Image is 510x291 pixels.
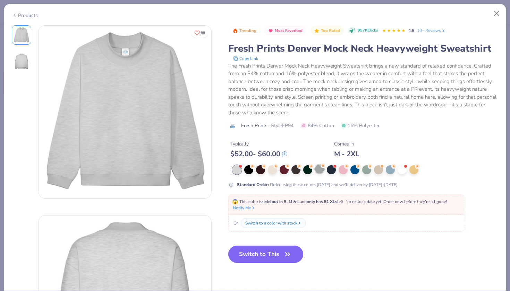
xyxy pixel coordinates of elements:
[334,150,359,158] div: M - 2XL
[237,182,399,188] div: Order using these colors [DATE] and we'll deliver by [DATE]-[DATE].
[301,122,334,129] span: 84% Cotton
[229,26,260,35] button: Badge Button
[275,29,303,33] span: Most Favorited
[13,53,30,70] img: Back
[417,27,446,34] a: 10+ Reviews
[358,28,378,34] span: 997K Clicks
[262,199,300,204] strong: sold out in S, M & L
[228,246,304,263] button: Switch to This
[232,28,238,34] img: Trending sort
[228,42,499,55] div: Fresh Prints Denver Mock Neck Heavyweight Sweatshirt
[239,29,256,33] span: Trending
[232,199,238,205] span: 😱
[241,218,306,228] button: Switch to a color with stock
[307,199,337,204] strong: only has 51 XLs
[490,7,503,20] button: Close
[314,28,320,34] img: Top Rated sort
[408,28,414,33] span: 4.8
[39,26,211,198] img: Front
[230,150,287,158] div: $ 52.00 - $ 60.00
[228,62,499,117] div: The Fresh Prints Denver Mock Neck Heavyweight Sweatshirt brings a new standard of relaxed confide...
[233,205,256,211] button: Notify Me
[245,220,297,226] div: Switch to a color with stock
[228,123,238,129] img: brand logo
[264,26,306,35] button: Badge Button
[268,28,273,34] img: Most Favorited sort
[271,122,294,129] span: Style FP94
[232,220,238,226] span: Or
[334,140,359,148] div: Comes In
[201,31,205,35] span: 88
[237,182,269,187] strong: Standard Order :
[341,122,380,129] span: 16% Polyester
[230,140,287,148] div: Typically
[231,55,260,62] button: copy to clipboard
[13,27,30,43] img: Front
[241,122,267,129] span: Fresh Prints
[311,26,344,35] button: Badge Button
[382,25,406,36] div: 4.8 Stars
[321,29,340,33] span: Top Rated
[12,12,38,19] div: Products
[191,28,208,38] button: Like
[232,199,447,204] span: This color is and left. No restock date yet. Order now before they're all gone!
